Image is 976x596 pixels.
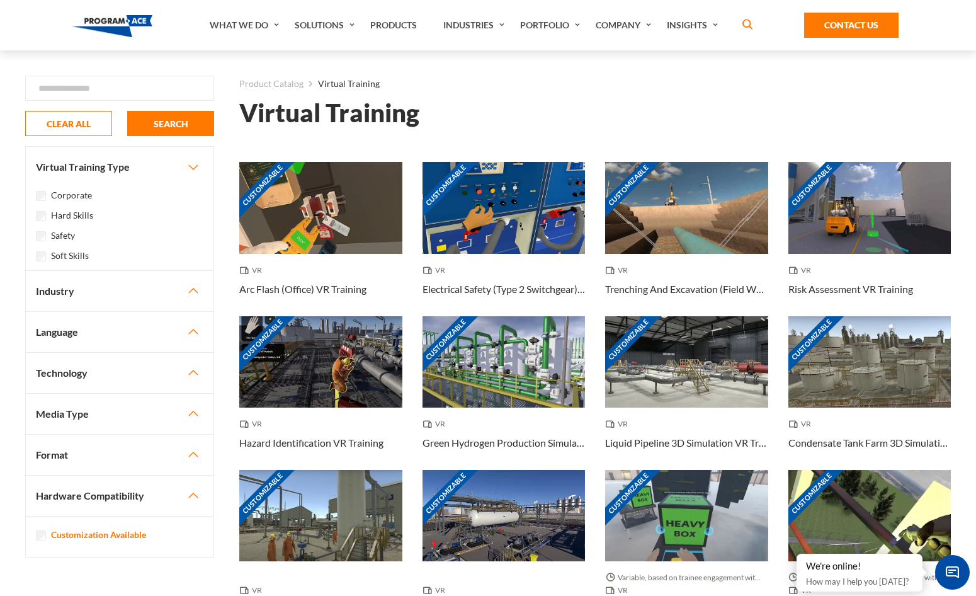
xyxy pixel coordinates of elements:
button: Media Type [26,394,213,434]
img: Program-Ace [72,15,152,37]
a: Contact Us [804,13,899,38]
button: Format [26,435,213,475]
span: VR [605,418,633,430]
button: Language [26,312,213,352]
button: Technology [26,353,213,393]
h3: Trenching And Excavation (Field Work) VR Training [605,282,768,297]
h3: Green Hydrogen Production Simulation VR Training [423,435,586,450]
span: VR [423,264,450,277]
input: Customization Available [36,530,46,541]
a: Customizable Thumbnail - Electrical Safety (Type 2 Switchgear) VR Training VR Electrical Safety (... [423,162,586,316]
button: Hardware Compatibility [26,476,213,516]
button: CLEAR ALL [25,111,112,136]
h3: Electrical Safety (Type 2 Switchgear) VR Training [423,282,586,297]
a: Customizable Thumbnail - Liquid Pipeline 3D Simulation VR Training VR Liquid Pipeline 3D Simulati... [605,316,768,470]
a: Customizable Thumbnail - Trenching And Excavation (Field Work) VR Training VR Trenching And Excav... [605,162,768,316]
a: Customizable Thumbnail - Condensate Tank Farm 3D Simulation VR Training VR Condensate Tank Farm 3... [788,316,951,470]
h3: Risk Assessment VR Training [788,282,913,297]
li: Virtual Training [304,76,380,92]
a: Customizable Thumbnail - Green Hydrogen Production Simulation VR Training VR Green Hydrogen Produ... [423,316,586,470]
button: Virtual Training Type [26,147,213,187]
input: Soft Skills [36,251,46,261]
span: VR [788,418,816,430]
button: Industry [26,271,213,311]
label: Customization Available [51,528,146,542]
span: VR [605,264,633,277]
input: Safety [36,231,46,241]
a: Customizable Thumbnail - Arc Flash (Office) VR Training VR Arc Flash (Office) VR Training [239,162,402,316]
label: Hard Skills [51,209,93,222]
a: Customizable Thumbnail - Risk Assessment VR Training VR Risk Assessment VR Training [788,162,951,316]
input: Hard Skills [36,211,46,221]
h3: Condensate Tank Farm 3D Simulation VR Training [788,435,951,450]
label: Safety [51,229,75,243]
span: Chat Widget [935,555,970,590]
a: Customizable Thumbnail - Hazard Identification VR Training VR Hazard Identification VR Training [239,316,402,470]
span: Variable, based on trainee engagement with exercises. [605,571,768,584]
span: Variable, based on trainee interaction with each section. [788,571,951,584]
label: Corporate [51,188,92,202]
span: VR [423,418,450,430]
p: How may I help you [DATE]? [806,574,913,589]
nav: breadcrumb [239,76,951,92]
span: VR [788,264,816,277]
h1: Virtual Training [239,102,419,124]
h3: Hazard Identification VR Training [239,435,383,450]
span: VR [239,264,267,277]
div: We're online! [806,560,913,573]
a: Product Catalog [239,76,304,92]
h3: Arc Flash (Office) VR Training [239,282,366,297]
label: Soft Skills [51,249,89,263]
input: Corporate [36,191,46,201]
span: VR [239,418,267,430]
h3: Liquid Pipeline 3D Simulation VR Training [605,435,768,450]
